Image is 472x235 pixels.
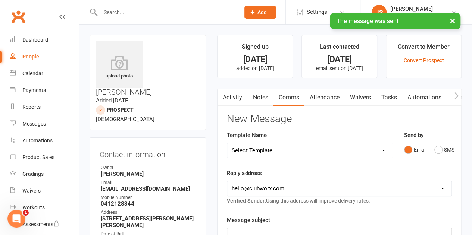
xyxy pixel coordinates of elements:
[10,82,79,99] a: Payments
[100,147,196,159] h3: Contact information
[9,7,28,26] a: Clubworx
[309,65,370,71] p: email sent on [DATE]
[242,42,269,55] div: Signed up
[257,9,267,15] span: Add
[101,215,196,229] strong: [STREET_ADDRESS][PERSON_NAME][PERSON_NAME]
[96,41,200,96] h3: [PERSON_NAME]
[10,115,79,132] a: Messages
[22,221,59,227] div: Assessments
[22,37,48,43] div: Dashboard
[101,164,196,171] div: Owner
[224,55,286,63] div: [DATE]
[244,6,276,19] button: Add
[10,132,79,149] a: Automations
[22,188,41,194] div: Waivers
[101,171,196,177] strong: [PERSON_NAME]
[7,210,25,228] iframe: Intercom live chat
[398,42,450,55] div: Convert to Member
[227,198,266,204] strong: Verified Sender:
[10,65,79,82] a: Calendar
[376,89,402,106] a: Tasks
[309,55,370,63] div: [DATE]
[22,137,53,143] div: Automations
[10,149,79,166] a: Product Sales
[98,7,235,18] input: Search...
[390,6,433,12] div: [PERSON_NAME]
[101,209,196,216] div: Address
[22,54,39,60] div: People
[22,171,44,177] div: Gradings
[218,89,247,106] a: Activity
[344,89,376,106] a: Waivers
[23,210,29,216] span: 1
[10,216,79,233] a: Assessments
[402,89,446,106] a: Automations
[22,204,45,210] div: Workouts
[10,182,79,199] a: Waivers
[446,13,459,29] button: ×
[227,113,452,125] h3: New Message
[96,116,154,123] span: [DEMOGRAPHIC_DATA]
[22,87,46,93] div: Payments
[96,55,143,80] div: upload photo
[101,200,196,207] strong: 0412128344
[10,199,79,216] a: Workouts
[10,48,79,65] a: People
[227,169,262,178] label: Reply address
[22,154,54,160] div: Product Sales
[101,179,196,186] div: Email
[404,143,426,157] button: Email
[227,216,270,225] label: Message subject
[10,32,79,48] a: Dashboard
[273,89,304,106] a: Comms
[330,13,460,29] div: The message was sent
[227,198,370,204] span: Using this address will improve delivery rates.
[404,131,423,140] label: Send by
[304,89,344,106] a: Attendance
[372,5,387,20] div: JS
[247,89,273,106] a: Notes
[404,57,444,63] a: Convert Prospect
[307,4,327,20] span: Settings
[107,107,134,113] snap: prospect
[10,166,79,182] a: Gradings
[434,143,454,157] button: SMS
[320,42,359,55] div: Last contacted
[101,185,196,192] strong: [EMAIL_ADDRESS][DOMAIN_NAME]
[101,194,196,201] div: Mobile Number
[227,131,266,140] label: Template Name
[390,12,433,19] div: Higher Jiu Jitsu
[224,65,286,71] p: added on [DATE]
[10,99,79,115] a: Reports
[96,97,130,104] time: Added [DATE]
[22,104,41,110] div: Reports
[22,121,46,127] div: Messages
[22,70,43,76] div: Calendar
